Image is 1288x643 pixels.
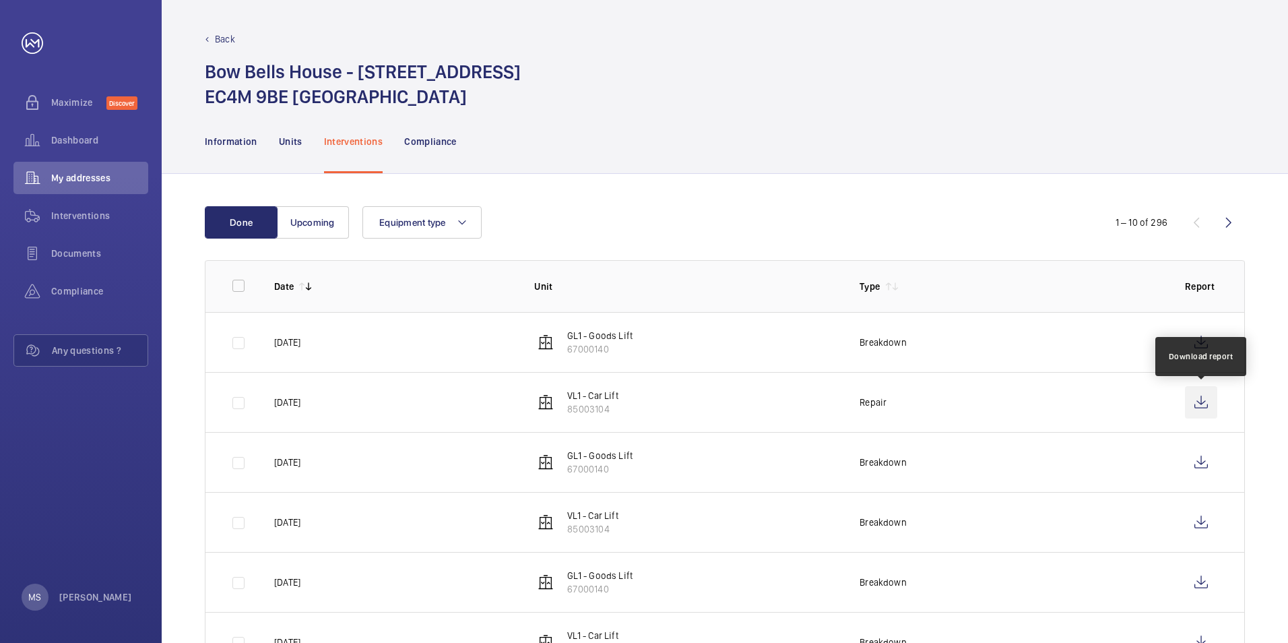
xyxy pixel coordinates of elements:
button: Done [205,206,278,239]
p: Type [860,280,880,293]
h1: Bow Bells House - [STREET_ADDRESS] EC4M 9BE [GEOGRAPHIC_DATA] [205,59,521,109]
img: elevator.svg [538,574,554,590]
span: Dashboard [51,133,148,147]
span: Maximize [51,96,106,109]
p: Breakdown [860,516,907,529]
span: Documents [51,247,148,260]
p: 85003104 [567,402,618,416]
p: [DATE] [274,336,300,349]
span: My addresses [51,171,148,185]
p: 85003104 [567,522,618,536]
img: elevator.svg [538,514,554,530]
p: Unit [534,280,838,293]
p: Information [205,135,257,148]
p: VL1 - Car Lift [567,389,618,402]
p: 67000140 [567,582,633,596]
p: GL1 - Goods Lift [567,329,633,342]
p: Compliance [404,135,457,148]
p: [DATE] [274,396,300,409]
button: Equipment type [362,206,482,239]
img: elevator.svg [538,334,554,350]
p: GL1 - Goods Lift [567,569,633,582]
p: [DATE] [274,516,300,529]
span: Equipment type [379,217,446,228]
span: Any questions ? [52,344,148,357]
button: Upcoming [276,206,349,239]
p: Interventions [324,135,383,148]
p: [DATE] [274,456,300,469]
p: Breakdown [860,456,907,469]
p: Report [1185,280,1217,293]
span: Discover [106,96,137,110]
img: elevator.svg [538,454,554,470]
p: Date [274,280,294,293]
p: Back [215,32,235,46]
p: Breakdown [860,576,907,589]
p: MS [28,590,41,604]
div: Download report [1169,350,1233,363]
span: Interventions [51,209,148,222]
p: GL1 - Goods Lift [567,449,633,462]
p: VL1 - Car Lift [567,509,618,522]
p: 67000140 [567,462,633,476]
span: Compliance [51,284,148,298]
p: [PERSON_NAME] [59,590,132,604]
div: 1 – 10 of 296 [1116,216,1167,229]
p: Units [279,135,302,148]
img: elevator.svg [538,394,554,410]
p: 67000140 [567,342,633,356]
p: Breakdown [860,336,907,349]
p: [DATE] [274,576,300,589]
p: Repair [860,396,887,409]
p: VL1 - Car Lift [567,629,618,642]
